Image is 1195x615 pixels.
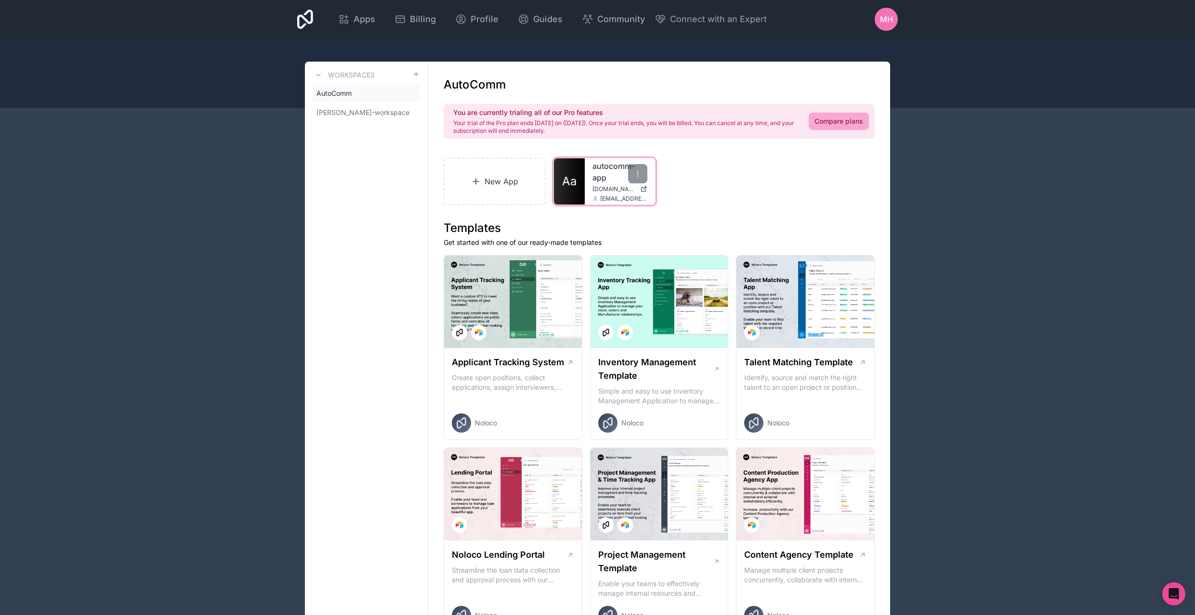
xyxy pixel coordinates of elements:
[316,89,352,98] span: AutoComm
[452,373,574,392] p: Create open positions, collect applications, assign interviewers, centralise candidate feedback a...
[453,108,797,117] h2: You are currently trialing all of our Pro features
[600,195,647,203] span: [EMAIL_ADDRESS][DOMAIN_NAME]
[313,104,420,121] a: [PERSON_NAME]-workspace
[475,329,483,336] img: Airtable Logo
[387,9,444,30] a: Billing
[328,70,375,80] h3: Workspaces
[447,9,506,30] a: Profile
[880,13,893,25] span: MH
[453,119,797,135] p: Your trial of the Pro plan ends [DATE] on ([DATE]). Once your trial ends, you will be billed. You...
[744,548,854,562] h1: Content Agency Template
[444,77,506,92] h1: AutoComm
[598,356,714,383] h1: Inventory Management Template
[313,69,375,81] a: Workspaces
[471,13,499,26] span: Profile
[598,548,713,575] h1: Project Management Template
[475,418,497,428] span: Noloco
[554,158,585,205] a: Aa
[767,418,789,428] span: Noloco
[592,160,647,183] a: autocomm-app
[354,13,375,26] span: Apps
[744,373,867,392] p: Identify, source and match the right talent to an open project or position with our Talent Matchi...
[533,13,563,26] span: Guides
[316,108,409,117] span: [PERSON_NAME]-workspace
[744,356,853,369] h1: Talent Matching Template
[574,9,653,30] a: Community
[809,113,869,130] a: Compare plans
[562,174,577,189] span: Aa
[748,521,756,529] img: Airtable Logo
[592,185,636,193] span: [DOMAIN_NAME]
[655,13,767,26] button: Connect with an Expert
[510,9,570,30] a: Guides
[452,548,545,562] h1: Noloco Lending Portal
[313,85,420,102] a: AutoComm
[621,418,643,428] span: Noloco
[444,158,546,205] a: New App
[592,185,647,193] a: [DOMAIN_NAME]
[670,13,767,26] span: Connect with an Expert
[456,521,463,529] img: Airtable Logo
[444,238,875,247] p: Get started with one of our ready-made templates
[621,521,629,529] img: Airtable Logo
[598,579,721,598] p: Enable your teams to effectively manage internal resources and execute client projects on time.
[597,13,645,26] span: Community
[744,565,867,585] p: Manage multiple client projects concurrently, collaborate with internal and external stakeholders...
[410,13,436,26] span: Billing
[748,329,756,336] img: Airtable Logo
[452,356,564,369] h1: Applicant Tracking System
[621,329,629,336] img: Airtable Logo
[444,220,875,236] h1: Templates
[330,9,383,30] a: Apps
[1162,582,1185,605] div: Open Intercom Messenger
[598,386,721,406] p: Simple and easy to use Inventory Management Application to manage your stock, orders and Manufact...
[452,565,574,585] p: Streamline the loan data collection and approval process with our Lending Portal template.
